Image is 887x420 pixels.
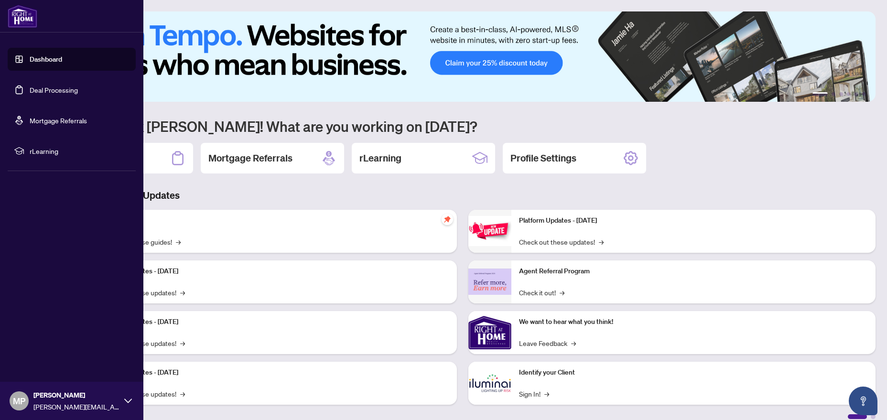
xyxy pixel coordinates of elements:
[468,362,511,405] img: Identify your Client
[100,215,449,226] p: Self-Help
[832,92,835,96] button: 2
[100,367,449,378] p: Platform Updates - [DATE]
[30,116,87,125] a: Mortgage Referrals
[519,266,868,277] p: Agent Referral Program
[208,151,292,165] h2: Mortgage Referrals
[468,216,511,246] img: Platform Updates - June 23, 2025
[180,287,185,298] span: →
[599,237,604,247] span: →
[862,92,866,96] button: 6
[812,92,828,96] button: 1
[519,237,604,247] a: Check out these updates!→
[50,189,876,202] h3: Brokerage & Industry Updates
[519,215,868,226] p: Platform Updates - [DATE]
[13,394,25,408] span: MP
[847,92,851,96] button: 4
[180,388,185,399] span: →
[571,338,576,348] span: →
[519,338,576,348] a: Leave Feedback→
[519,317,868,327] p: We want to hear what you think!
[100,266,449,277] p: Platform Updates - [DATE]
[519,287,564,298] a: Check it out!→
[8,5,37,28] img: logo
[519,388,549,399] a: Sign In!→
[468,311,511,354] img: We want to hear what you think!
[30,146,129,156] span: rLearning
[510,151,576,165] h2: Profile Settings
[33,390,119,400] span: [PERSON_NAME]
[50,117,876,135] h1: Welcome back [PERSON_NAME]! What are you working on [DATE]?
[560,287,564,298] span: →
[468,269,511,295] img: Agent Referral Program
[442,214,453,225] span: pushpin
[544,388,549,399] span: →
[180,338,185,348] span: →
[30,86,78,94] a: Deal Processing
[839,92,843,96] button: 3
[176,237,181,247] span: →
[359,151,401,165] h2: rLearning
[33,401,119,412] span: [PERSON_NAME][EMAIL_ADDRESS][DOMAIN_NAME]
[849,387,877,415] button: Open asap
[100,317,449,327] p: Platform Updates - [DATE]
[855,92,858,96] button: 5
[519,367,868,378] p: Identify your Client
[30,55,62,64] a: Dashboard
[50,11,876,102] img: Slide 0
